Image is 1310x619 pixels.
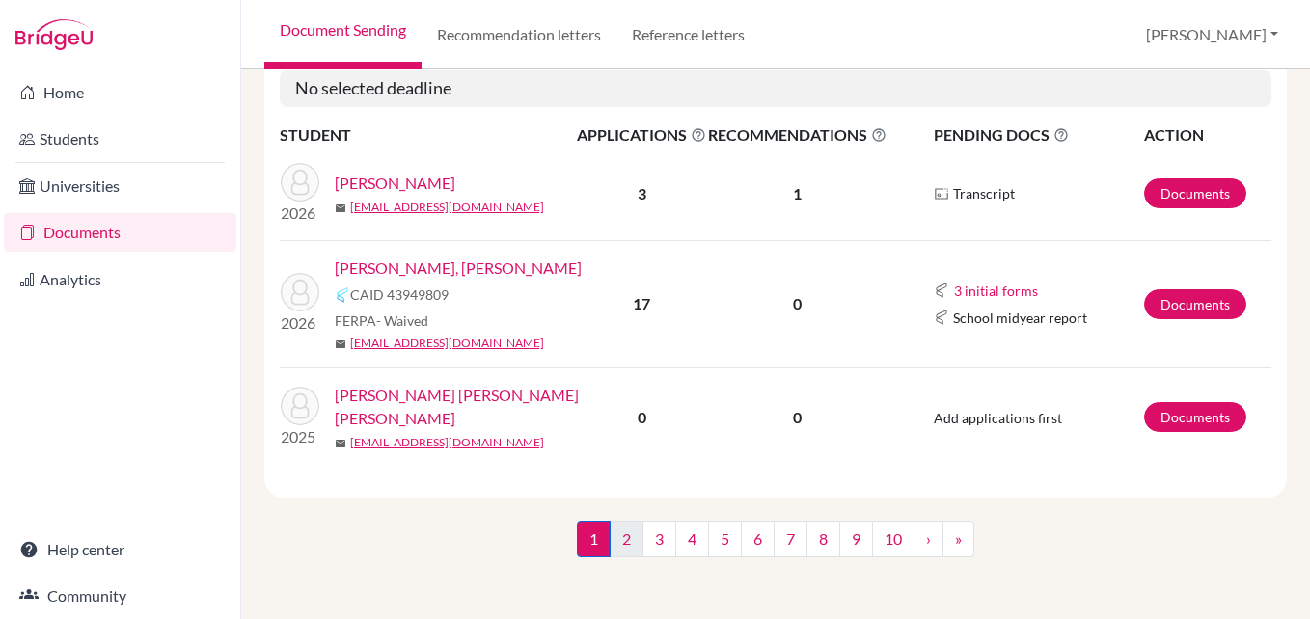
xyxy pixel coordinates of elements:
[577,123,706,147] span: APPLICATIONS
[638,408,646,426] b: 0
[934,123,1142,147] span: PENDING DOCS
[872,521,914,557] a: 10
[953,183,1015,203] span: Transcript
[280,70,1271,107] h5: No selected deadline
[281,273,319,311] img: ESCOBAR JUSTO, MIRANDA ISABELLA
[638,184,646,202] b: 3
[577,521,974,573] nav: ...
[708,123,887,147] span: RECOMMENDATIONS
[942,521,974,557] a: »
[350,199,544,216] a: [EMAIL_ADDRESS][DOMAIN_NAME]
[4,73,236,112] a: Home
[4,530,236,569] a: Help center
[741,521,775,557] a: 6
[839,521,873,557] a: 9
[335,338,346,350] span: mail
[335,310,428,331] span: FERPA
[335,287,350,303] img: Common App logo
[577,521,611,557] span: 1
[4,213,236,252] a: Documents
[4,577,236,615] a: Community
[4,120,236,158] a: Students
[708,182,887,205] p: 1
[708,292,887,315] p: 0
[914,521,943,557] a: ›
[642,521,676,557] a: 3
[953,280,1039,302] button: 3 initial forms
[281,387,319,425] img: ABARCA AVELAR, MARÍA FERNANDA
[610,521,643,557] a: 2
[350,284,449,305] span: CAID 43949809
[335,256,582,280] a: [PERSON_NAME], [PERSON_NAME]
[280,122,576,148] th: STUDENT
[934,186,949,202] img: Parchments logo
[281,425,319,448] p: 2025
[335,202,346,214] span: mail
[774,521,807,557] a: 7
[335,438,346,449] span: mail
[708,406,887,429] p: 0
[953,308,1087,328] span: School midyear report
[934,410,1062,426] span: Add applications first
[934,283,949,298] img: Common App logo
[350,434,544,451] a: [EMAIL_ADDRESS][DOMAIN_NAME]
[1144,178,1246,208] a: Documents
[335,172,455,195] a: [PERSON_NAME]
[335,384,589,430] a: [PERSON_NAME] [PERSON_NAME] [PERSON_NAME]
[1144,289,1246,319] a: Documents
[1143,122,1271,148] th: ACTION
[934,309,949,325] img: Common App logo
[376,312,428,329] span: - Waived
[708,521,742,557] a: 5
[350,335,544,352] a: [EMAIL_ADDRESS][DOMAIN_NAME]
[1137,16,1287,53] button: [PERSON_NAME]
[806,521,840,557] a: 8
[281,163,319,202] img: CEA ALVARADO, ARIANA MELISSA
[15,19,93,50] img: Bridge-U
[4,167,236,205] a: Universities
[281,202,319,225] p: 2026
[4,260,236,299] a: Analytics
[675,521,709,557] a: 4
[1144,402,1246,432] a: Documents
[633,294,650,312] b: 17
[281,311,319,335] p: 2026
